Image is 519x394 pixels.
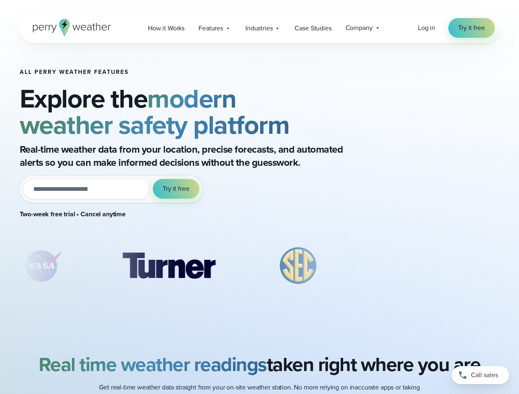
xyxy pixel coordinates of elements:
[153,179,199,199] button: Try it free
[458,23,484,33] span: Try it free
[245,23,272,33] span: Industries
[452,366,509,384] a: Call sales
[20,143,348,169] p: Real-time weather data from your location, precise forecasts, and automated alerts so you can mak...
[39,353,481,376] h2: taken right where you are
[369,245,486,286] img: Amazon-Air.svg
[13,245,71,286] img: NASA.svg
[141,20,191,37] a: How it Works
[418,23,435,32] span: Log in
[39,350,267,379] strong: Real time weather readings
[369,245,486,286] div: 4 of 8
[267,245,330,286] div: 3 of 8
[163,184,189,194] span: Try it free
[148,23,185,33] span: How it Works
[20,69,376,76] h1: All Perry Weather Features
[110,245,227,286] img: Turner-Construction_1.svg
[267,245,330,286] img: %E2%9C%85-SEC.svg
[20,85,376,138] h2: Explore the
[346,23,373,33] span: Company
[20,79,290,144] strong: modern weather safety platform
[20,209,126,219] strong: Two-week free trial • Cancel anytime
[471,370,498,380] span: Call sales
[448,18,494,38] a: Try it free
[20,245,376,291] div: slideshow
[13,245,71,286] div: 1 of 8
[110,245,227,286] div: 2 of 8
[418,23,435,33] a: Log in
[198,23,223,33] span: Features
[288,20,338,37] a: Case Studies
[295,23,331,33] span: Case Studies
